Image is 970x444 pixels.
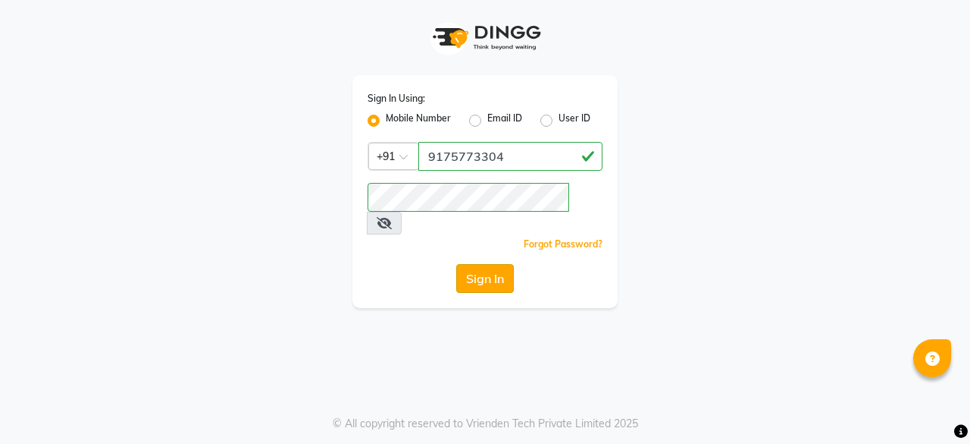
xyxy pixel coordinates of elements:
input: Username [368,183,569,212]
img: logo1.svg [424,15,546,60]
label: Email ID [487,112,522,130]
label: Mobile Number [386,112,451,130]
input: Username [418,142,602,171]
button: Sign In [456,264,514,293]
label: User ID [559,112,590,130]
label: Sign In Using: [368,92,425,105]
a: Forgot Password? [524,238,602,250]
